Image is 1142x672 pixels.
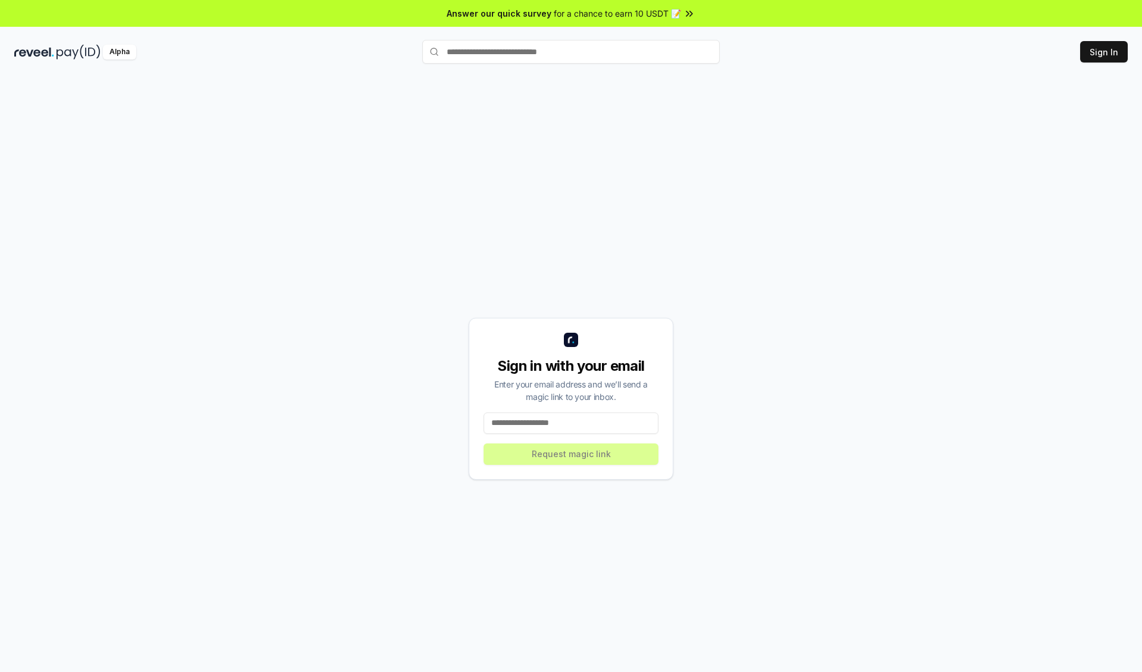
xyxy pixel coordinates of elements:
img: reveel_dark [14,45,54,60]
span: for a chance to earn 10 USDT 📝 [554,7,681,20]
div: Sign in with your email [484,357,658,376]
span: Answer our quick survey [447,7,551,20]
div: Alpha [103,45,136,60]
div: Enter your email address and we’ll send a magic link to your inbox. [484,378,658,403]
button: Sign In [1080,41,1128,62]
img: logo_small [564,333,578,347]
img: pay_id [57,45,101,60]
